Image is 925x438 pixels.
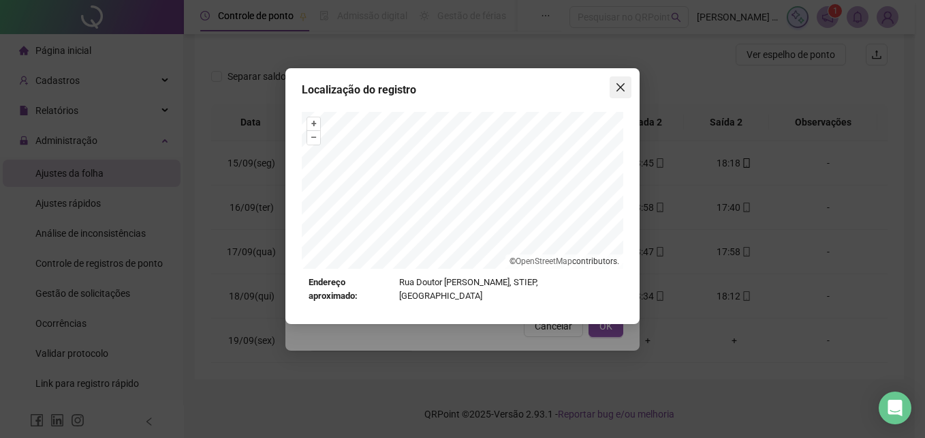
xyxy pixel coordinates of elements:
[307,117,320,130] button: +
[615,82,626,93] span: close
[509,257,619,266] li: © contributors.
[610,76,631,98] button: Close
[302,82,623,98] div: Localização do registro
[879,392,911,424] div: Open Intercom Messenger
[307,131,320,144] button: –
[309,276,394,304] strong: Endereço aproximado:
[516,257,572,266] a: OpenStreetMap
[309,276,616,304] div: Rua Doutor [PERSON_NAME], STIEP, [GEOGRAPHIC_DATA]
